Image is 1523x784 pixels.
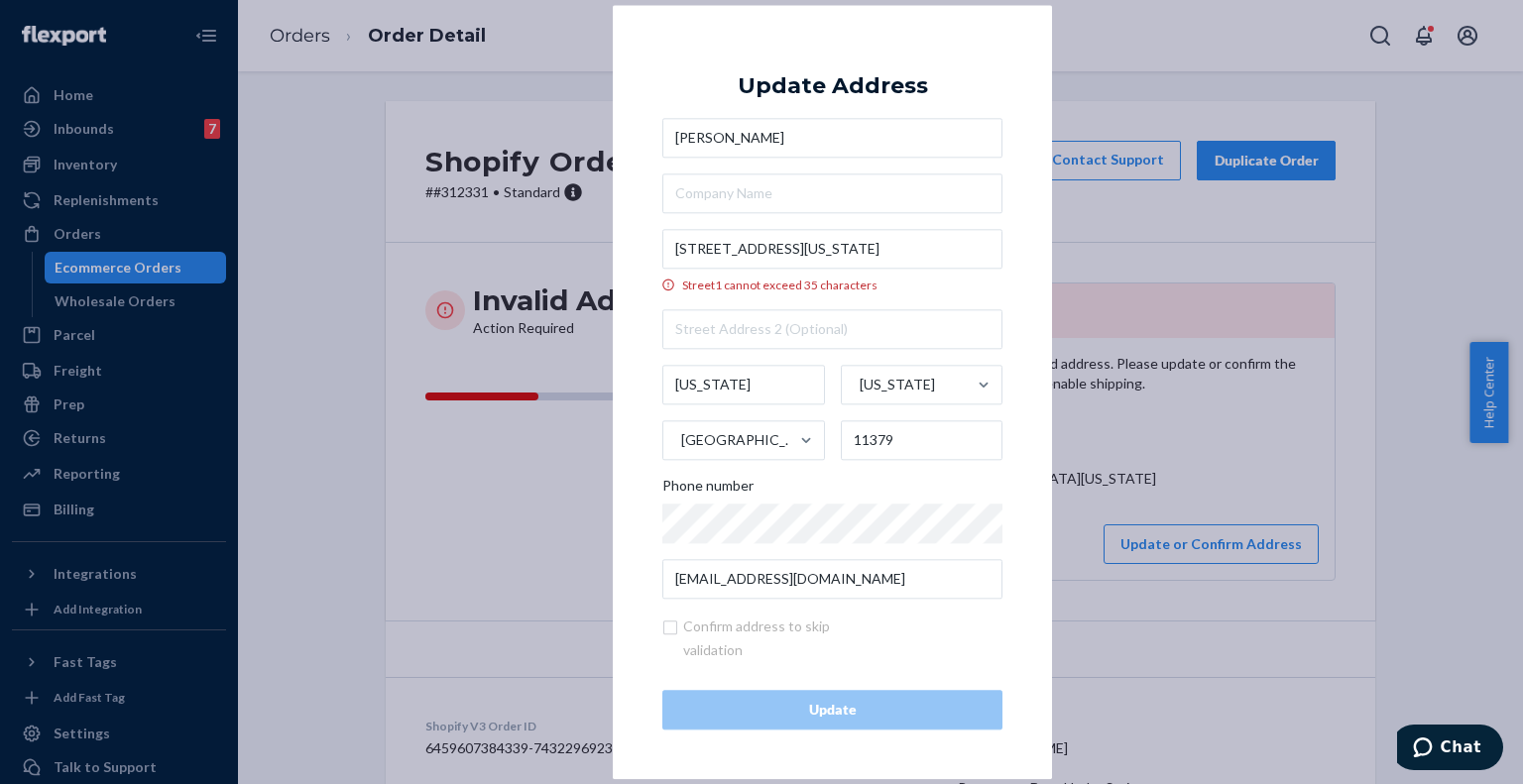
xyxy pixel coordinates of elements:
input: ZIP Code [841,420,1003,460]
input: Street Address 2 (Optional) [662,309,1002,349]
div: Update [679,700,986,720]
input: [US_STATE] [858,365,860,404]
input: Email (Only Required for International) [662,559,1002,599]
div: Street1 cannot exceed 35 characters [662,277,1002,293]
input: City [662,365,825,404]
input: First & Last Name [662,118,1002,158]
input: Company Name [662,173,1002,213]
div: Update Address [738,74,928,98]
input: [GEOGRAPHIC_DATA] [679,420,681,460]
div: [US_STATE] [860,375,935,394]
iframe: Opens a widget where you can chat to one of our agents [1397,725,1503,774]
span: Phone number [662,476,754,504]
input: Street1 cannot exceed 35 characters [662,229,1002,269]
div: [GEOGRAPHIC_DATA] [681,430,798,450]
button: Update [662,690,1002,729]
